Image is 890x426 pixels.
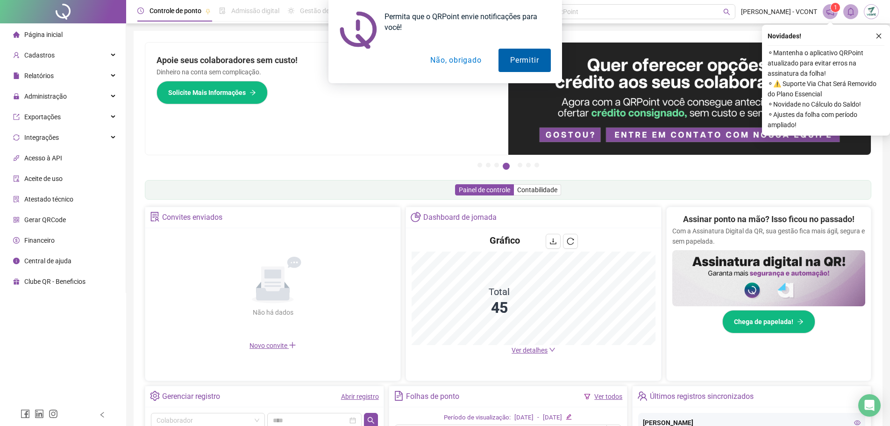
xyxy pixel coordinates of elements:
span: Integrações [24,134,59,141]
div: [DATE] [543,413,562,423]
div: [DATE] [514,413,534,423]
span: Solicite Mais Informações [168,87,246,98]
span: search [367,417,375,424]
span: filter [584,393,591,400]
div: - [537,413,539,423]
span: eye [854,419,861,426]
button: 7 [534,163,539,167]
span: gift [13,278,20,285]
button: 2 [486,163,491,167]
span: down [549,347,555,353]
div: Open Intercom Messenger [858,394,881,417]
span: instagram [49,409,58,419]
h4: Gráfico [490,234,520,247]
div: Período de visualização: [444,413,511,423]
div: Folhas de ponto [406,389,459,404]
span: arrow-right [249,89,256,96]
span: export [13,114,20,120]
span: Chega de papelada! [734,317,793,327]
span: Novo convite [249,342,296,349]
span: Ver detalhes [512,347,548,354]
span: Financeiro [24,237,55,244]
button: 5 [518,163,522,167]
button: 6 [526,163,531,167]
span: solution [150,212,160,222]
span: Clube QR - Beneficios [24,278,85,285]
button: Não, obrigado [419,49,493,72]
button: 4 [503,163,510,170]
span: dollar [13,237,20,244]
button: 3 [494,163,499,167]
span: edit [566,414,572,420]
div: Permita que o QRPoint envie notificações para você! [377,11,551,33]
span: Central de ajuda [24,257,71,265]
span: plus [289,341,296,349]
a: Abrir registro [341,393,379,400]
span: team [637,391,647,401]
span: ⚬ Ajustes da folha com período ampliado! [768,109,884,130]
button: Permitir [498,49,550,72]
span: linkedin [35,409,44,419]
span: sync [13,134,20,141]
div: Últimos registros sincronizados [650,389,754,404]
span: download [549,238,557,245]
span: ⚬ Novidade no Cálculo do Saldo! [768,99,884,109]
h2: Assinar ponto na mão? Isso ficou no passado! [683,213,854,226]
span: Gerar QRCode [24,216,66,224]
span: left [99,412,106,418]
div: Não há dados [230,307,316,318]
span: reload [567,238,574,245]
span: Atestado técnico [24,195,73,203]
span: Painel de controle [459,186,510,194]
span: solution [13,196,20,202]
span: Contabilidade [517,186,557,194]
span: pie-chart [411,212,420,222]
img: notification icon [340,11,377,49]
span: file-text [394,391,404,401]
button: Chega de papelada! [722,310,815,333]
img: banner%2Fa8ee1423-cce5-4ffa-a127-5a2d429cc7d8.png [508,43,871,155]
img: banner%2F02c71560-61a6-44d4-94b9-c8ab97240462.png [672,250,865,306]
p: Com a Assinatura Digital da QR, sua gestão fica mais ágil, segura e sem papelada. [672,226,865,246]
span: info-circle [13,258,20,264]
span: audit [13,175,20,182]
a: Ver detalhes down [512,347,555,354]
span: api [13,155,20,161]
span: arrow-right [797,318,804,325]
span: Acesso à API [24,154,62,162]
a: Ver todos [594,393,622,400]
span: Aceite de uso [24,175,63,182]
div: Dashboard de jornada [423,209,497,225]
span: Administração [24,93,67,100]
span: setting [150,391,160,401]
button: 1 [477,163,482,167]
span: ⚬ ⚠️ Suporte Via Chat Será Removido do Plano Essencial [768,79,884,99]
button: Solicite Mais Informações [157,81,268,104]
div: Gerenciar registro [162,389,220,404]
span: qrcode [13,217,20,223]
span: Exportações [24,113,61,121]
span: lock [13,93,20,100]
span: facebook [21,409,30,419]
div: Convites enviados [162,209,222,225]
